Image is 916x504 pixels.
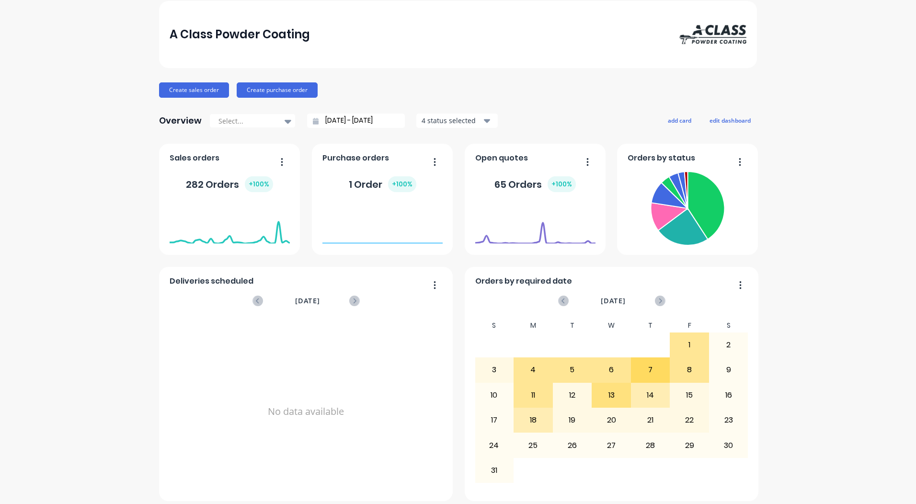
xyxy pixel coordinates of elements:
div: 25 [514,433,552,457]
div: 13 [592,383,630,407]
div: 24 [475,433,514,457]
div: 31 [475,458,514,482]
span: [DATE] [295,296,320,306]
div: M [514,319,553,332]
div: 27 [592,433,630,457]
div: 5 [553,358,592,382]
div: 10 [475,383,514,407]
div: S [709,319,748,332]
div: + 100 % [245,176,273,192]
div: 4 [514,358,552,382]
button: 4 status selected [416,114,498,128]
div: 8 [670,358,709,382]
div: 21 [631,408,670,432]
div: 9 [710,358,748,382]
div: W [592,319,631,332]
div: 19 [553,408,592,432]
div: 29 [670,433,709,457]
div: 1 [670,333,709,357]
div: 30 [710,433,748,457]
div: + 100 % [548,176,576,192]
span: Orders by status [628,152,695,164]
span: Open quotes [475,152,528,164]
button: Create sales order [159,82,229,98]
div: 282 Orders [186,176,273,192]
button: add card [662,114,698,126]
div: 14 [631,383,670,407]
img: A Class Powder Coating [679,25,746,44]
div: 18 [514,408,552,432]
div: Overview [159,111,202,130]
div: 17 [475,408,514,432]
div: 1 Order [349,176,416,192]
button: Create purchase order [237,82,318,98]
div: A Class Powder Coating [170,25,310,44]
div: 22 [670,408,709,432]
span: Sales orders [170,152,219,164]
div: 16 [710,383,748,407]
div: 26 [553,433,592,457]
div: 4 status selected [422,115,482,126]
div: 65 Orders [494,176,576,192]
div: F [670,319,709,332]
div: 11 [514,383,552,407]
div: 28 [631,433,670,457]
div: 12 [553,383,592,407]
div: 15 [670,383,709,407]
div: 2 [710,333,748,357]
div: 3 [475,358,514,382]
div: 20 [592,408,630,432]
div: 23 [710,408,748,432]
button: edit dashboard [703,114,757,126]
span: Purchase orders [322,152,389,164]
div: S [475,319,514,332]
div: T [631,319,670,332]
div: T [553,319,592,332]
div: + 100 % [388,176,416,192]
span: Deliveries scheduled [170,275,253,287]
div: 7 [631,358,670,382]
div: 6 [592,358,630,382]
span: [DATE] [601,296,626,306]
